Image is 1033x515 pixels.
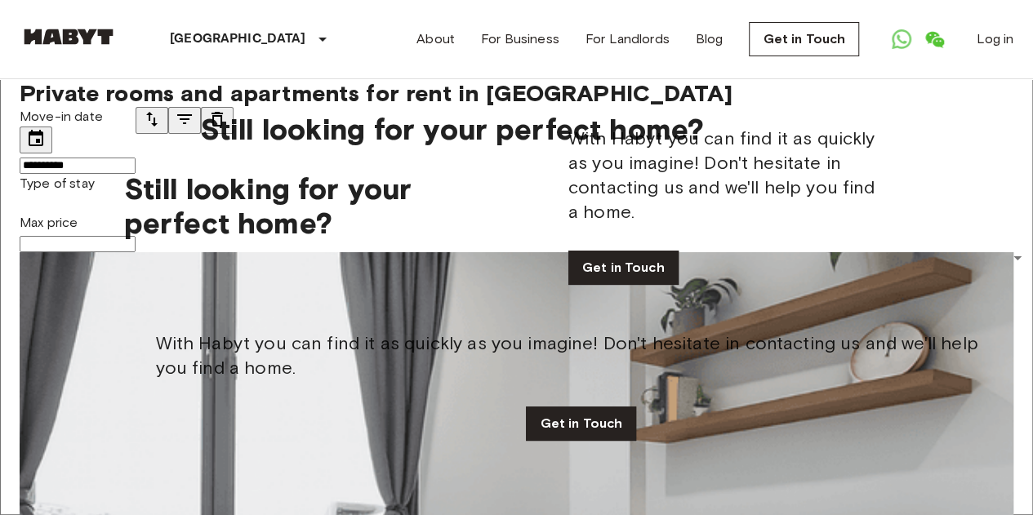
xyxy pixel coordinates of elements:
[156,331,1008,380] span: With Habyt you can find it as quickly as you imagine! Don't hesitate in contacting us and we'll h...
[200,112,704,146] span: Still looking for your perfect home?
[885,23,918,55] a: Open WhatsApp
[586,29,670,49] a: For Landlords
[526,406,636,441] a: Get in Touch
[696,29,724,49] a: Blog
[416,29,455,49] a: About
[918,23,951,55] a: Open WeChat
[749,22,859,56] a: Get in Touch
[977,29,1013,49] a: Log in
[481,29,559,49] a: For Business
[170,29,306,49] p: [GEOGRAPHIC_DATA]
[20,29,118,45] img: Habyt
